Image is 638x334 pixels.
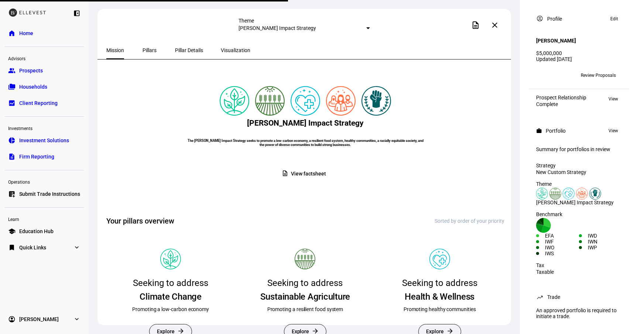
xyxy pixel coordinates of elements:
[547,294,560,300] div: Trade
[4,214,84,224] div: Learn
[607,14,622,23] button: Edit
[73,244,80,251] eth-mat-symbol: expand_more
[549,188,561,200] img: sustainableAgriculture.colored.svg
[19,244,46,251] span: Quick Links
[536,293,543,301] mat-icon: trending_up
[220,86,249,116] img: climateChange.colored.svg
[589,188,601,200] img: racialJustice.colored.svg
[4,79,84,94] a: folder_copyHouseholds
[536,15,543,22] mat-icon: account_circle
[8,83,16,91] eth-mat-symbol: folder_copy
[4,96,84,110] a: bid_landscapeClient Reporting
[106,216,174,226] h2: Your pillars overview
[8,30,16,37] eth-mat-symbol: home
[326,86,356,116] img: corporateDiversity.colored.svg
[4,53,84,63] div: Advisors
[8,244,16,251] eth-mat-symbol: bookmark
[19,228,54,235] span: Education Hub
[405,291,474,303] div: Health & Wellness
[536,95,586,100] div: Prospect Relationship
[185,139,425,147] h6: The [PERSON_NAME] Impact Strategy seeks to promote a low-carbon economy, a resilient food system,...
[73,10,80,17] eth-mat-symbol: left_panel_close
[8,228,16,235] eth-mat-symbol: school
[4,26,84,41] a: homeHome
[588,245,622,250] div: IWP
[550,73,556,78] span: DN
[291,167,326,181] span: View factsheet
[605,126,622,135] button: View
[4,133,84,148] a: pie_chartInvestment Solutions
[536,163,622,168] div: Strategy
[4,176,84,187] div: Operations
[19,83,47,91] span: Households
[267,306,343,313] div: Promoting a resilient food system
[255,86,285,116] img: sustainableAgriculture.colored.svg
[260,291,350,303] div: Sustainable Agriculture
[545,233,579,239] div: EFA
[404,306,476,313] div: Promoting healthy communities
[132,306,209,313] div: Promoting a low-carbon economy
[19,67,43,74] span: Prospects
[239,18,370,24] div: Theme
[19,153,54,160] span: Firm Reporting
[536,101,586,107] div: Complete
[536,169,622,175] div: New Custom Strategy
[588,233,622,239] div: IWD
[608,126,618,135] span: View
[563,188,574,200] img: healthWellness.colored.svg
[536,181,622,187] div: Theme
[536,293,622,301] eth-panel-overview-card-header: Trade
[8,190,16,198] eth-mat-symbol: list_alt_add
[361,86,391,116] img: racialJustice.colored.svg
[291,86,320,116] img: healthWellness.colored.svg
[239,25,316,31] mat-select-trigger: [PERSON_NAME] Impact Strategy
[106,48,124,53] span: Mission
[536,146,622,152] div: Summary for portfolios in review
[435,218,504,224] div: Sorted by order of your priority
[282,170,288,177] mat-icon: description
[402,275,477,291] div: Seeking to address
[547,16,562,22] div: Profile
[605,95,622,103] button: View
[575,69,622,81] button: Review Proposals
[221,48,250,53] span: Visualization
[545,239,579,245] div: IWF
[8,316,16,323] eth-mat-symbol: account_circle
[267,275,343,291] div: Seeking to address
[19,30,33,37] span: Home
[581,69,616,81] span: Review Proposals
[536,200,622,205] div: [PERSON_NAME] Impact Strategy
[608,95,618,103] span: View
[546,128,566,134] div: Portfolio
[536,56,622,62] div: Updated [DATE]
[545,250,579,256] div: IWS
[19,316,59,323] span: [PERSON_NAME]
[276,167,335,181] button: View factsheet
[19,190,80,198] span: Submit Trade Instructions
[133,275,208,291] div: Seeking to address
[19,137,69,144] span: Investment Solutions
[8,137,16,144] eth-mat-symbol: pie_chart
[545,245,579,250] div: IWO
[536,128,542,134] mat-icon: work
[536,126,622,135] eth-panel-overview-card-header: Portfolio
[536,38,576,44] h4: [PERSON_NAME]
[247,119,364,127] h2: [PERSON_NAME] Impact Strategy
[532,304,626,322] div: An approved portfolio is required to initiate a trade.
[4,63,84,78] a: groupProspects
[536,269,622,275] div: Taxable
[536,14,622,23] eth-panel-overview-card-header: Profile
[19,99,58,107] span: Client Reporting
[536,211,622,217] div: Benchmark
[471,21,480,30] mat-icon: description
[4,123,84,133] div: Investments
[4,149,84,164] a: descriptionFirm Reporting
[536,188,548,200] img: climateChange.colored.svg
[8,67,16,74] eth-mat-symbol: group
[295,249,315,269] img: Pillar icon
[610,14,618,23] span: Edit
[73,316,80,323] eth-mat-symbol: expand_more
[160,249,181,269] img: Pillar icon
[429,249,450,269] img: Pillar icon
[8,153,16,160] eth-mat-symbol: description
